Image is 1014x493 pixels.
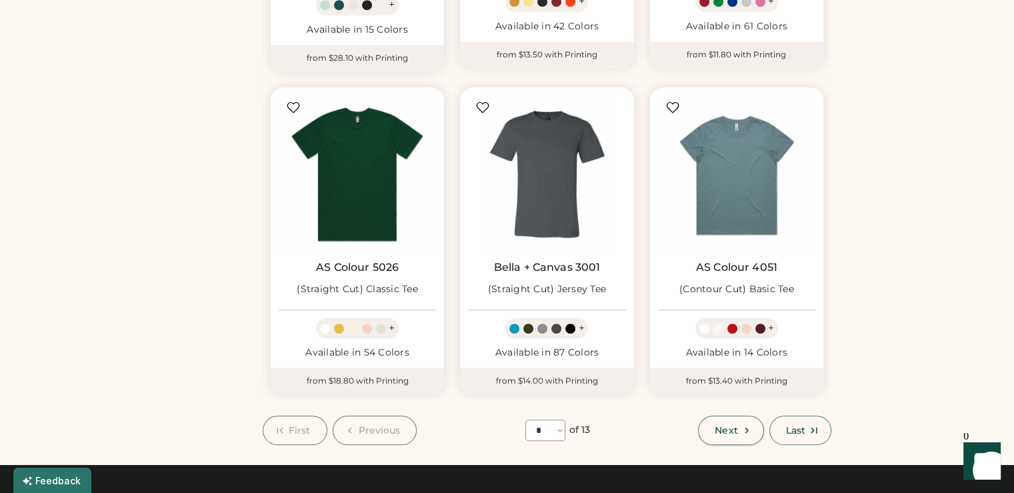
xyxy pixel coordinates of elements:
[786,426,805,435] span: Last
[279,346,436,360] div: Available in 54 Colors
[279,23,436,37] div: Available in 15 Colors
[768,321,774,336] div: +
[698,416,763,445] button: Next
[658,95,815,253] img: AS Colour 4051 (Contour Cut) Basic Tee
[650,41,823,68] div: from $11.80 with Printing
[271,45,444,71] div: from $28.10 with Printing
[488,283,606,296] div: (Straight Cut) Jersey Tee
[578,321,584,336] div: +
[316,261,399,274] a: AS Colour 5026
[569,424,591,437] div: of 13
[279,95,436,253] img: AS Colour 5026 (Straight Cut) Classic Tee
[389,321,395,336] div: +
[460,41,633,68] div: from $13.50 with Printing
[658,346,815,360] div: Available in 14 Colors
[333,416,417,445] button: Previous
[263,416,327,445] button: First
[650,368,823,394] div: from $13.40 with Printing
[696,261,777,274] a: AS Colour 4051
[658,20,815,33] div: Available in 61 Colors
[468,20,625,33] div: Available in 42 Colors
[769,416,831,445] button: Last
[468,95,625,253] img: BELLA + CANVAS 3001 (Straight Cut) Jersey Tee
[715,426,737,435] span: Next
[271,368,444,394] div: from $18.80 with Printing
[359,426,401,435] span: Previous
[951,433,1008,490] iframe: Front Chat
[468,346,625,360] div: Available in 87 Colors
[297,283,418,296] div: (Straight Cut) Classic Tee
[494,261,601,274] a: Bella + Canvas 3001
[289,426,311,435] span: First
[679,283,794,296] div: (Contour Cut) Basic Tee
[460,368,633,394] div: from $14.00 with Printing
